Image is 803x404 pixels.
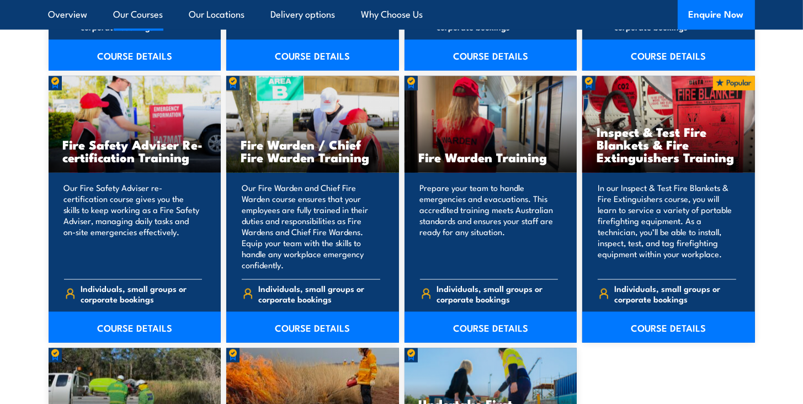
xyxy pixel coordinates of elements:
[241,138,385,163] h3: Fire Warden / Chief Fire Warden Training
[226,312,399,343] a: COURSE DETAILS
[405,40,577,71] a: COURSE DETAILS
[242,182,380,270] p: Our Fire Warden and Chief Fire Warden course ensures that your employees are fully trained in the...
[615,283,736,304] span: Individuals, small groups or corporate bookings
[598,182,736,270] p: In our Inspect & Test Fire Blankets & Fire Extinguishers course, you will learn to service a vari...
[437,11,558,32] span: Individuals, small groups or corporate bookings
[437,283,558,304] span: Individuals, small groups or corporate bookings
[81,11,202,32] span: Individuals, small groups or corporate bookings
[259,283,380,304] span: Individuals, small groups or corporate bookings
[226,40,399,71] a: COURSE DETAILS
[63,138,207,163] h3: Fire Safety Adviser Re-certification Training
[582,312,755,343] a: COURSE DETAILS
[49,40,221,71] a: COURSE DETAILS
[419,151,563,163] h3: Fire Warden Training
[615,11,736,32] span: Individuals, small groups or corporate bookings
[420,182,559,270] p: Prepare your team to handle emergencies and evacuations. This accredited training meets Australia...
[405,312,577,343] a: COURSE DETAILS
[597,125,741,163] h3: Inspect & Test Fire Blankets & Fire Extinguishers Training
[49,312,221,343] a: COURSE DETAILS
[81,283,202,304] span: Individuals, small groups or corporate bookings
[64,182,203,270] p: Our Fire Safety Adviser re-certification course gives you the skills to keep working as a Fire Sa...
[582,40,755,71] a: COURSE DETAILS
